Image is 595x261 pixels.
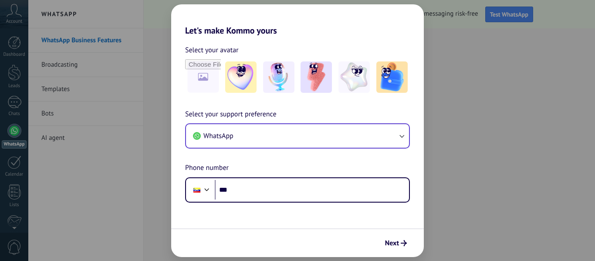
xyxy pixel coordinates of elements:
img: -4.jpeg [338,61,370,93]
span: Select your support preference [185,109,277,120]
div: Venezuela: + 58 [189,181,205,199]
img: -3.jpeg [301,61,332,93]
h2: Let's make Kommo yours [171,4,424,36]
button: WhatsApp [186,124,409,148]
span: Next [385,240,399,246]
img: -1.jpeg [225,61,257,93]
span: Phone number [185,163,229,174]
button: Next [381,236,411,251]
span: WhatsApp [203,132,233,140]
span: Select your avatar [185,44,239,56]
img: -5.jpeg [376,61,408,93]
img: -2.jpeg [263,61,294,93]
